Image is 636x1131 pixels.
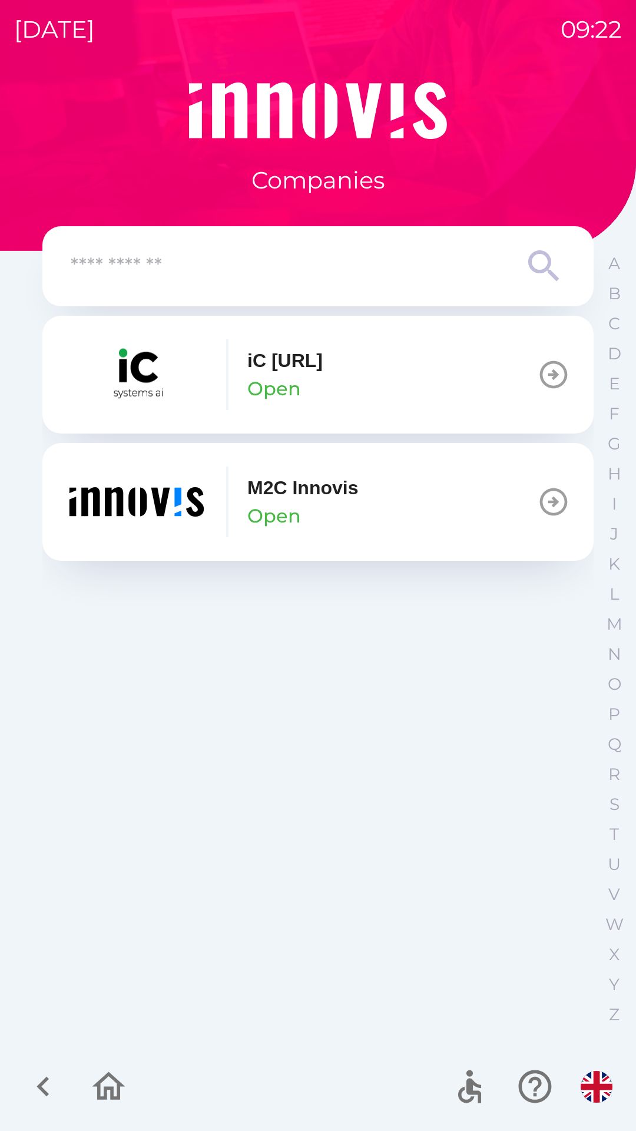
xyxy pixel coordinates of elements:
p: L [609,584,619,604]
p: E [609,373,620,394]
p: F [609,404,620,424]
button: iC [URL]Open [42,316,594,434]
p: T [609,824,619,845]
p: Companies [251,163,385,198]
img: Logo [42,82,594,139]
img: en flag [581,1071,612,1103]
p: H [608,464,621,484]
button: B [599,279,629,309]
button: C [599,309,629,339]
button: X [599,940,629,970]
p: iC [URL] [247,346,323,375]
p: S [609,794,620,815]
button: T [599,819,629,849]
button: G [599,429,629,459]
button: E [599,369,629,399]
p: M2C Innovis [247,474,358,502]
button: M [599,609,629,639]
button: U [599,849,629,879]
p: M [607,614,622,634]
button: F [599,399,629,429]
button: V [599,879,629,910]
p: [DATE] [14,12,95,47]
button: D [599,339,629,369]
p: Z [609,1004,620,1025]
button: P [599,699,629,729]
button: Q [599,729,629,759]
p: O [608,674,621,695]
button: S [599,789,629,819]
button: W [599,910,629,940]
p: U [608,854,621,875]
p: R [608,764,620,785]
button: O [599,669,629,699]
p: B [608,283,621,304]
button: L [599,579,629,609]
p: C [608,313,620,334]
p: K [608,554,620,574]
img: 0b57a2db-d8c2-416d-bc33-8ae43c84d9d8.png [66,339,207,410]
p: W [605,914,624,935]
button: Z [599,1000,629,1030]
button: M2C InnovisOpen [42,443,594,561]
button: A [599,249,629,279]
img: ef454dd6-c04b-4b09-86fc-253a1223f7b7.png [66,467,207,537]
p: I [612,494,617,514]
p: Open [247,502,301,530]
p: Q [608,734,621,755]
p: G [608,434,621,454]
p: J [610,524,618,544]
button: I [599,489,629,519]
p: Y [609,974,620,995]
p: X [609,944,620,965]
p: V [608,884,620,905]
button: R [599,759,629,789]
button: K [599,549,629,579]
p: 09:22 [561,12,622,47]
button: J [599,519,629,549]
p: Open [247,375,301,403]
p: D [608,343,621,364]
p: N [608,644,621,664]
p: A [608,253,620,274]
p: P [608,704,620,725]
button: N [599,639,629,669]
button: Y [599,970,629,1000]
button: H [599,459,629,489]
